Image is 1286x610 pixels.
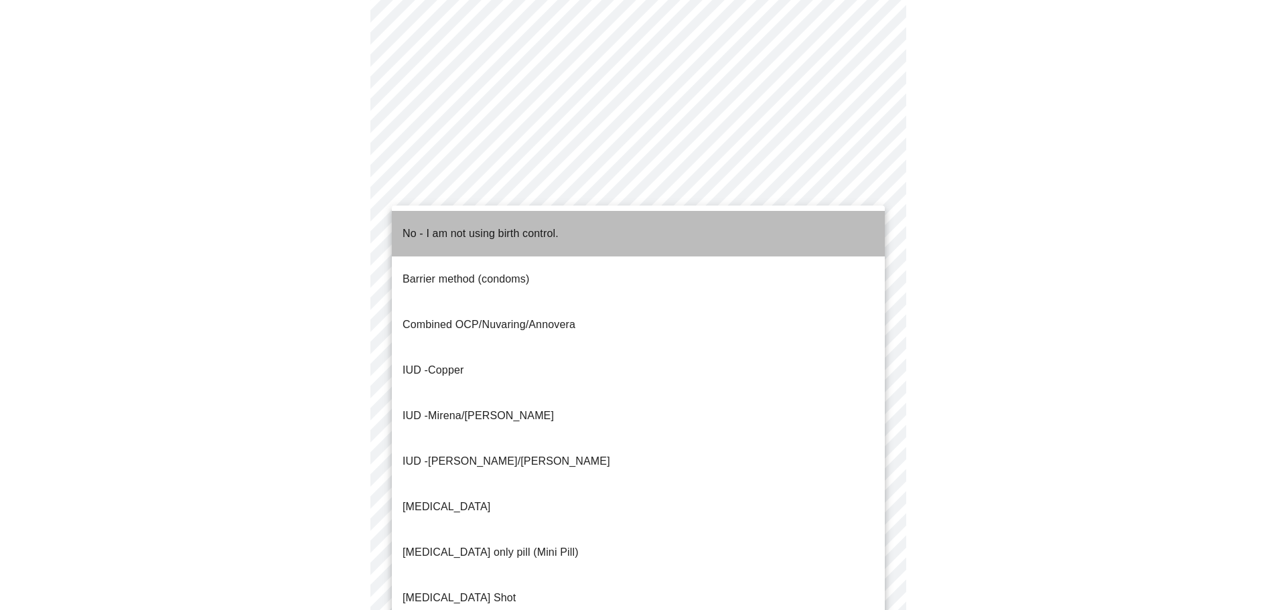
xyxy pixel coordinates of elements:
[403,362,463,378] p: Copper
[403,271,529,287] p: Barrier method (condoms)
[403,455,428,467] span: IUD -
[403,408,554,424] p: IUD -
[403,317,575,333] p: Combined OCP/Nuvaring/Annovera
[403,499,490,515] p: [MEDICAL_DATA]
[403,453,610,469] p: [PERSON_NAME]/[PERSON_NAME]
[403,590,516,606] p: [MEDICAL_DATA] Shot
[403,226,559,242] p: No - I am not using birth control.
[428,410,554,421] span: Mirena/[PERSON_NAME]
[403,364,428,376] span: IUD -
[403,544,579,560] p: [MEDICAL_DATA] only pill (Mini Pill)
